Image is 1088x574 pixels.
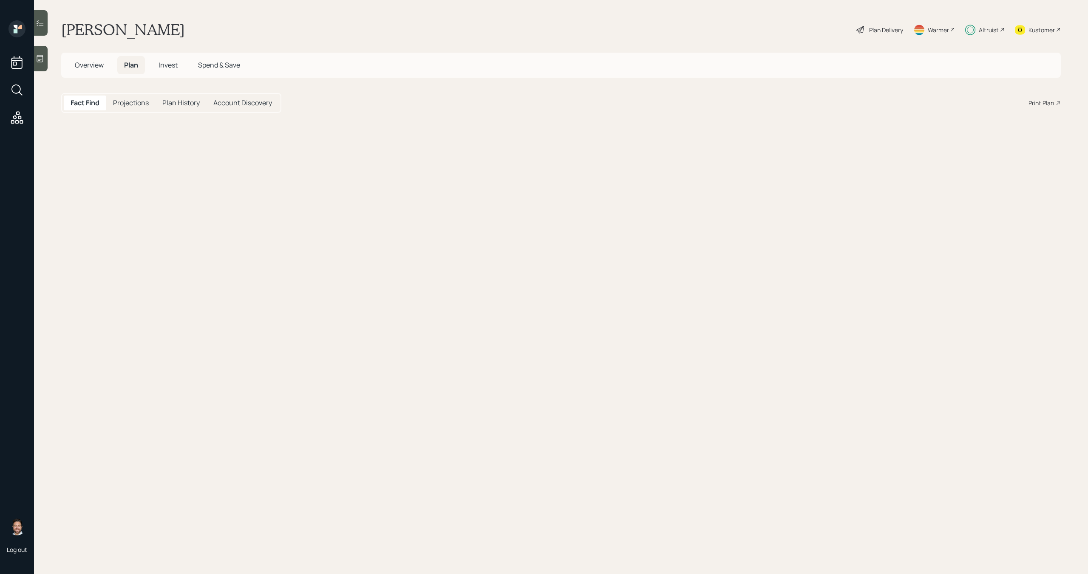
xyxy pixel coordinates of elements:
[61,20,185,39] h1: [PERSON_NAME]
[159,60,178,70] span: Invest
[71,99,99,107] h5: Fact Find
[113,99,149,107] h5: Projections
[869,25,903,34] div: Plan Delivery
[1028,98,1054,107] div: Print Plan
[75,60,104,70] span: Overview
[928,25,949,34] div: Warmer
[7,546,27,554] div: Log out
[213,99,272,107] h5: Account Discovery
[1028,25,1055,34] div: Kustomer
[124,60,138,70] span: Plan
[162,99,200,107] h5: Plan History
[198,60,240,70] span: Spend & Save
[8,518,25,535] img: michael-russo-headshot.png
[979,25,999,34] div: Altruist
